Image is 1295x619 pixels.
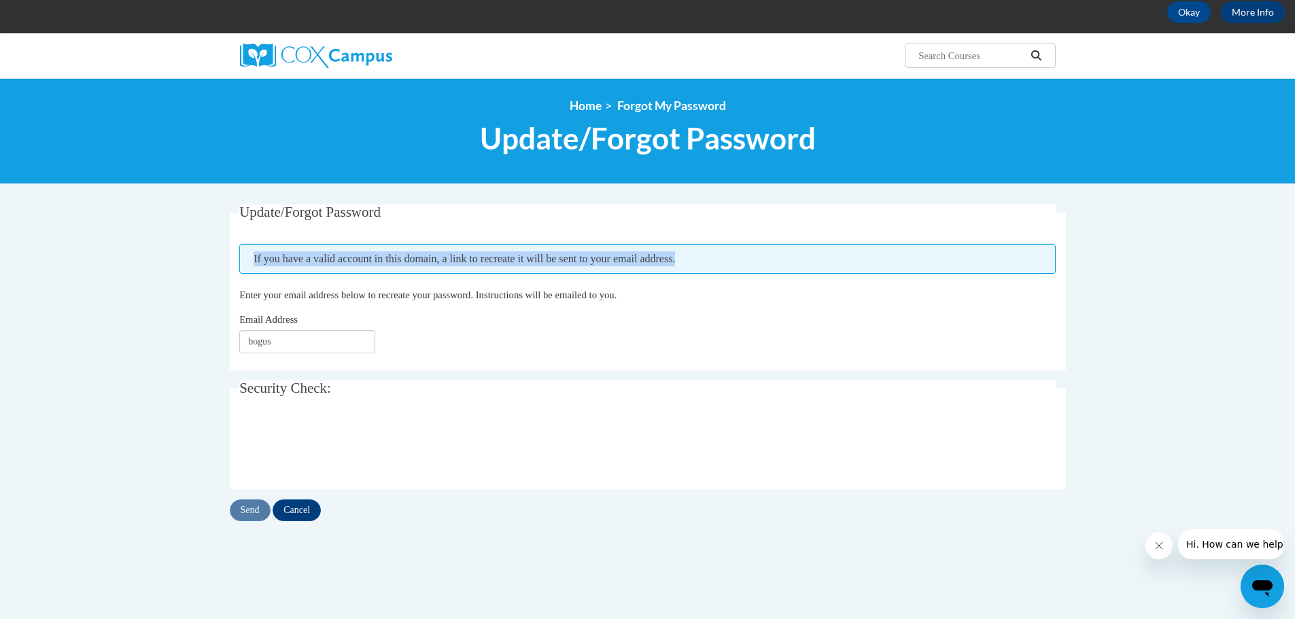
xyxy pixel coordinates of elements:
input: Email [239,330,375,353]
span: Forgot My Password [617,99,726,113]
a: Cox Campus [240,43,498,68]
img: Cox Campus [240,43,392,68]
span: Email Address [239,314,298,325]
a: More Info [1221,1,1285,23]
span: Security Check: [239,380,331,396]
input: Cancel [273,499,321,521]
span: Update/Forgot Password [480,120,816,156]
iframe: Button to launch messaging window [1241,565,1284,608]
iframe: Close message [1145,532,1173,559]
span: Update/Forgot Password [239,204,381,220]
span: If you have a valid account in this domain, a link to recreate it will be sent to your email addr... [239,244,1056,274]
iframe: Message from company [1178,529,1284,559]
a: Home [570,99,602,113]
iframe: reCAPTCHA [239,419,446,472]
span: Hi. How can we help? [8,10,110,20]
button: Okay [1167,1,1211,23]
span: Enter your email address below to recreate your password. Instructions will be emailed to you. [239,289,617,300]
input: Search Courses [917,48,1026,64]
button: Search [1026,48,1046,64]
